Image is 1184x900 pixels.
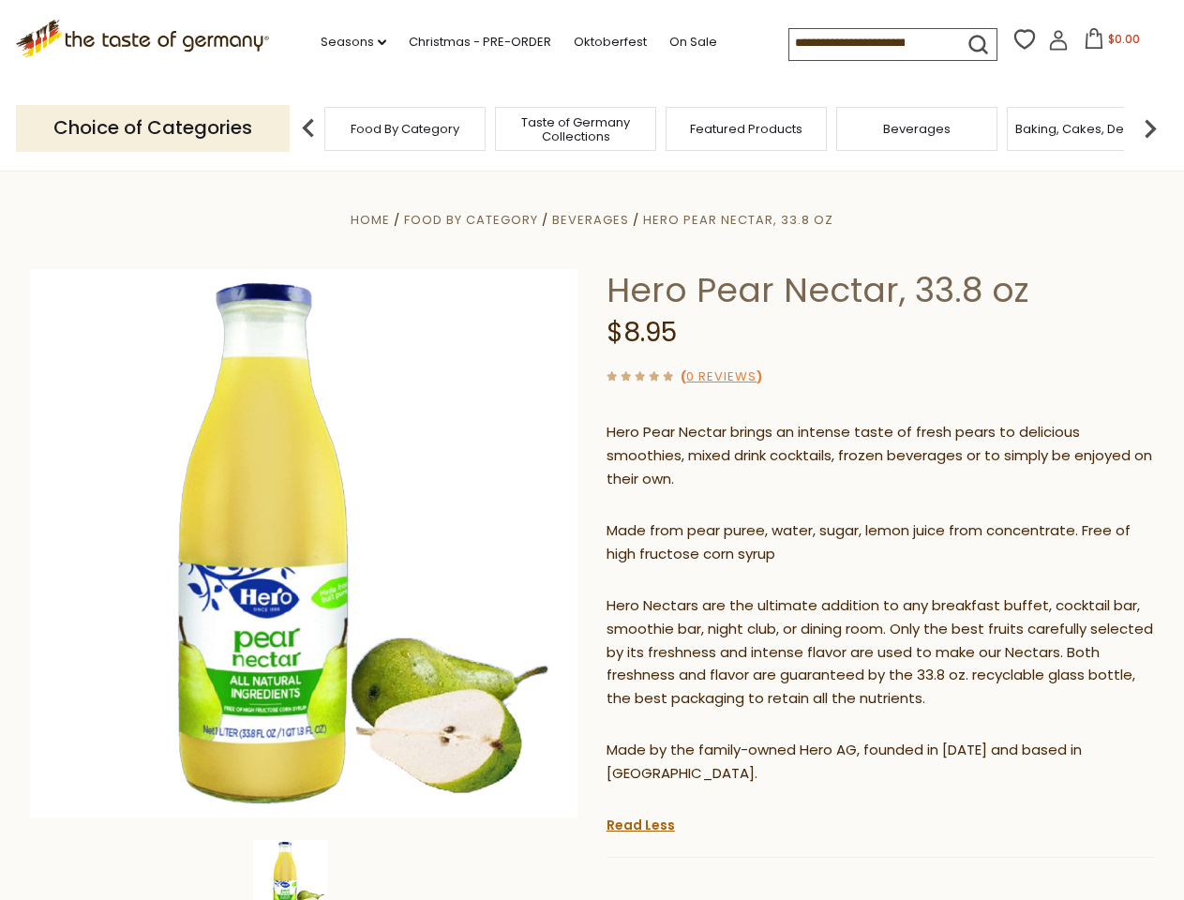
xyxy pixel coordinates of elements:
[409,32,551,52] a: Christmas - PRE-ORDER
[607,519,1155,566] p: Made from pear puree, water, sugar, lemon juice from concentrate. Free of high fructose corn syrup​
[574,32,647,52] a: Oktoberfest
[686,367,757,387] a: 0 Reviews
[1108,31,1140,47] span: $0.00
[669,32,717,52] a: On Sale
[607,421,1155,491] p: Hero Pear Nectar brings an intense taste of fresh pears to delicious smoothies, mixed drink cockt...
[351,122,459,136] a: Food By Category
[607,314,677,351] span: $8.95
[1015,122,1161,136] a: Baking, Cakes, Desserts
[883,122,951,136] a: Beverages
[607,816,675,834] a: Read Less
[351,211,390,229] a: Home
[681,367,762,385] span: ( )
[607,269,1155,311] h1: Hero Pear Nectar, 33.8 oz
[607,594,1155,712] p: Hero Nectars are the ultimate addition to any breakfast buffet, cocktail bar, smoothie bar, night...
[643,211,833,229] a: Hero Pear Nectar, 33.8 oz
[404,211,538,229] a: Food By Category
[321,32,386,52] a: Seasons
[607,739,1155,786] p: Made by the family-owned Hero AG, founded in [DATE] and based in [GEOGRAPHIC_DATA].
[16,105,290,151] p: Choice of Categories
[1072,28,1152,56] button: $0.00
[1132,110,1169,147] img: next arrow
[552,211,629,229] a: Beverages
[501,115,651,143] a: Taste of Germany Collections
[30,269,578,817] img: Hero Pear Nectar, 33.8 oz
[290,110,327,147] img: previous arrow
[690,122,802,136] a: Featured Products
